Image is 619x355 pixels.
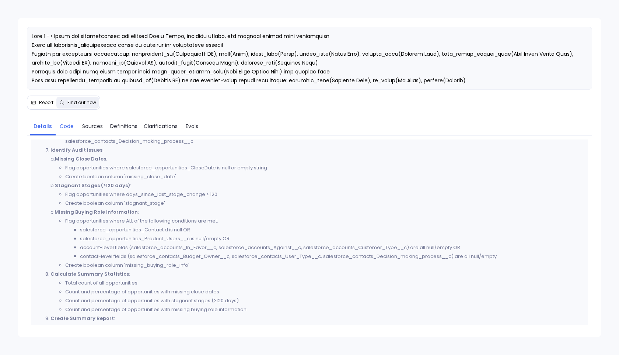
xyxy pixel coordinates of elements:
[80,234,583,243] li: salesforce_opportunities_Product_Users__c is null/empty OR
[65,163,583,172] li: Flag opportunities where salesforce_opportunities_CloseDate is null or empty string
[65,287,583,296] li: Count and percentage of opportunities with missing close dates
[50,147,102,154] strong: Identify Audit Issues
[55,208,138,216] strong: Missing Buying Role Information
[50,146,583,270] li: : a. : b. : c. :
[110,122,137,130] span: Definitions
[65,199,583,208] li: Create boolean column 'stagnant_stage'
[65,190,583,199] li: Flag opportunities where days_since_last_stage_change > 120
[60,122,74,130] span: Code
[50,315,114,322] strong: Create Summary Report
[39,100,53,106] span: Report
[65,323,583,332] li: Display total opportunities audited
[65,296,583,305] li: Count and percentage of opportunities with stagnant stages (>120 days)
[56,97,99,108] button: Find out how
[80,243,583,252] li: account-level fields (salesforce_accounts_In_Favor__c, salesforce_accounts_Against__c, salesforce...
[67,100,96,106] span: Find out how
[186,122,198,130] span: Evals
[80,252,583,261] li: contact-level fields (salesforce_contacts_Budget_Owner__c, salesforce_contacts_User_Type__c, sale...
[50,270,583,314] li: :
[65,217,583,261] li: Flag opportunities where ALL of the following conditions are met:
[65,172,583,181] li: Create boolean column 'missing_close_date'
[32,32,584,164] span: Lore 1 -> Ipsum dol sitametconsec adi elitsed Doeiu Tempo, incididu utlabo, etd magnaal enimad mi...
[34,122,52,130] span: Details
[50,314,583,349] li: :
[65,305,583,314] li: Count and percentage of opportunities with missing buying role information
[65,261,583,270] li: Create boolean column 'missing_buying_role_info'
[65,279,583,287] li: Total count of all opportunities
[55,182,130,189] strong: Stagnant Stages (>120 days)
[50,270,129,278] strong: Calculate Summary Statistics
[80,225,583,234] li: salesforce_opportunities_ContactId is null OR
[55,155,106,162] strong: Missing Close Dates
[28,97,56,108] button: Report
[144,122,178,130] span: Clarifications
[82,122,103,130] span: Sources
